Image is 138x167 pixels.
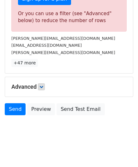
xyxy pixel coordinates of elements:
[11,43,82,48] small: [EMAIL_ADDRESS][DOMAIN_NAME]
[11,36,115,41] small: [PERSON_NAME][EMAIL_ADDRESS][DOMAIN_NAME]
[18,10,120,24] div: Or you can use a filter (see "Advanced" below) to reduce the number of rows
[11,83,127,90] h5: Advanced
[27,103,55,115] a: Preview
[11,59,38,67] a: +47 more
[5,103,26,115] a: Send
[106,137,138,167] iframe: Chat Widget
[57,103,105,115] a: Send Test Email
[11,50,115,55] small: [PERSON_NAME][EMAIL_ADDRESS][DOMAIN_NAME]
